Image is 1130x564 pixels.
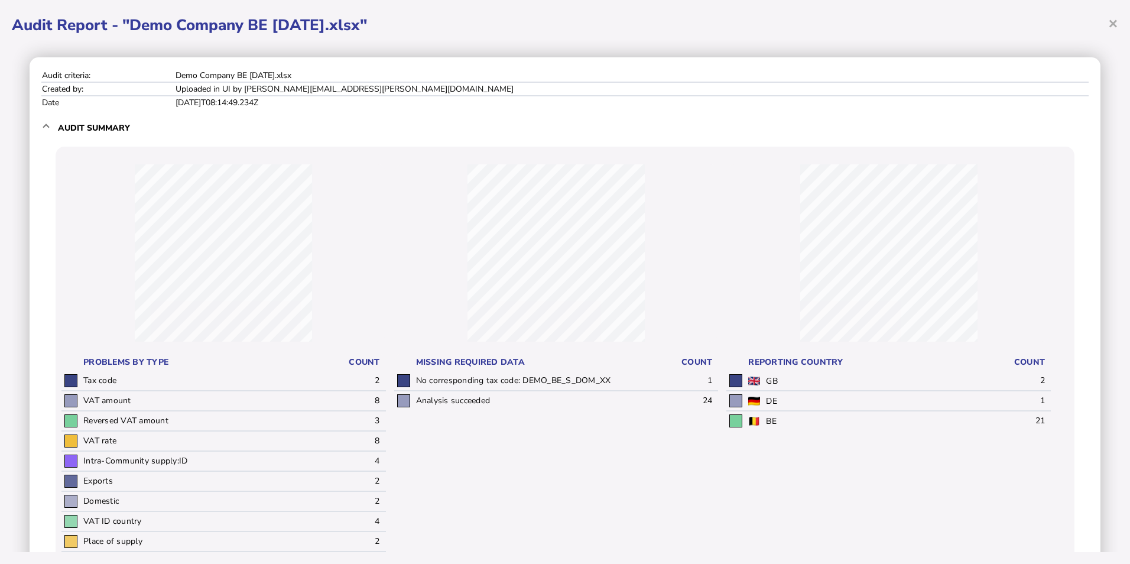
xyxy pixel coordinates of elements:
[413,354,651,371] th: Missing required data
[41,109,1089,147] mat-expansion-panel-header: Audit summary
[413,371,651,391] td: No corresponding tax code: DEMO_BE_S_DOM_XX
[41,96,175,109] td: Date
[41,82,175,96] td: Created by:
[1108,12,1118,34] span: ×
[318,471,386,491] td: 2
[766,375,778,387] label: GB
[745,354,983,371] th: Reporting country
[80,391,318,411] td: VAT amount
[80,411,318,431] td: Reversed VAT amount
[175,96,1089,109] td: [DATE]T08:14:49.234Z
[58,122,130,134] h3: Audit summary
[748,377,760,385] img: gb.png
[318,354,386,371] th: Count
[318,411,386,431] td: 3
[766,396,777,407] label: DE
[318,511,386,531] td: 4
[318,431,386,451] td: 8
[413,391,651,410] td: Analysis succeeded
[318,451,386,471] td: 4
[650,354,718,371] th: Count
[80,511,318,531] td: VAT ID country
[80,451,318,471] td: Intra-Community supply:ID
[80,471,318,491] td: Exports
[41,69,175,82] td: Audit criteria:
[80,491,318,511] td: Domestic
[318,531,386,552] td: 2
[80,354,318,371] th: Problems by type
[748,397,760,406] img: de.png
[80,371,318,391] td: Tax code
[748,417,760,426] img: be.png
[318,391,386,411] td: 8
[80,431,318,451] td: VAT rate
[983,411,1051,430] td: 21
[80,531,318,552] td: Place of supply
[983,354,1051,371] th: Count
[318,371,386,391] td: 2
[175,69,1089,82] td: Demo Company BE [DATE].xlsx
[318,491,386,511] td: 2
[12,15,1118,35] h1: Audit Report - "Demo Company BE [DATE].xlsx"
[983,391,1051,411] td: 1
[650,371,718,391] td: 1
[983,371,1051,391] td: 2
[766,416,777,427] label: BE
[650,391,718,410] td: 24
[175,82,1089,96] td: Uploaded in UI by [PERSON_NAME][EMAIL_ADDRESS][PERSON_NAME][DOMAIN_NAME]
